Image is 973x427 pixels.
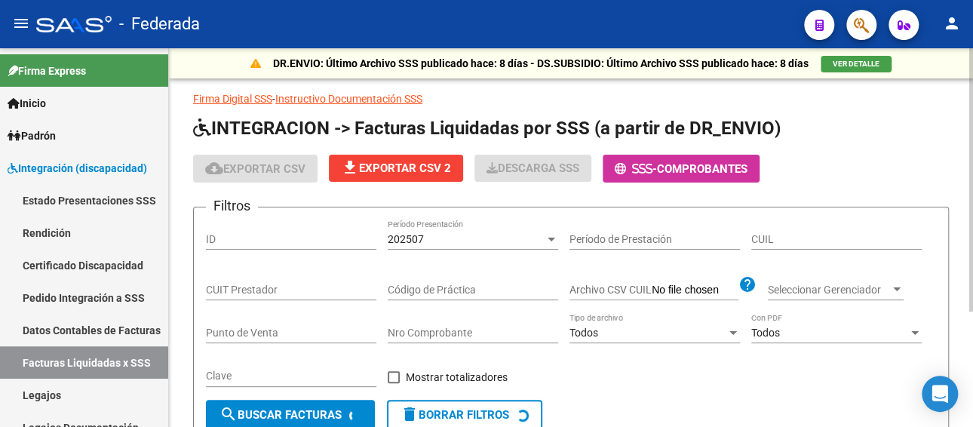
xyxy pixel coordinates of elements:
[487,161,579,175] span: Descarga SSS
[474,155,591,183] app-download-masive: Descarga masiva de comprobantes (adjuntos)
[219,405,238,423] mat-icon: search
[8,63,86,79] span: Firma Express
[206,195,258,217] h3: Filtros
[219,408,342,422] span: Buscar Facturas
[738,275,757,293] mat-icon: help
[406,368,508,386] span: Mostrar totalizadores
[751,327,780,339] span: Todos
[569,284,652,296] span: Archivo CSV CUIL
[193,118,781,139] span: INTEGRACION -> Facturas Liquidadas por SSS (a partir de DR_ENVIO)
[193,91,949,107] p: -
[193,155,318,183] button: Exportar CSV
[652,284,738,297] input: Archivo CSV CUIL
[273,55,809,72] p: DR.ENVIO: Último Archivo SSS publicado hace: 8 días - DS.SUBSIDIO: Último Archivo SSS publicado h...
[8,127,56,144] span: Padrón
[388,233,424,245] span: 202507
[603,155,760,183] button: -Comprobantes
[401,408,509,422] span: Borrar Filtros
[341,161,451,175] span: Exportar CSV 2
[8,95,46,112] span: Inicio
[401,405,419,423] mat-icon: delete
[275,93,422,105] a: Instructivo Documentación SSS
[657,162,747,176] span: Comprobantes
[615,162,657,176] span: -
[8,160,147,177] span: Integración (discapacidad)
[943,14,961,32] mat-icon: person
[768,284,890,296] span: Seleccionar Gerenciador
[12,14,30,32] mat-icon: menu
[119,8,200,41] span: - Federada
[205,159,223,177] mat-icon: cloud_download
[922,376,958,412] div: Open Intercom Messenger
[193,93,272,105] a: Firma Digital SSS
[205,162,305,176] span: Exportar CSV
[341,158,359,177] mat-icon: file_download
[474,155,591,182] button: Descarga SSS
[833,60,879,68] span: VER DETALLE
[569,327,598,339] span: Todos
[821,56,892,72] button: VER DETALLE
[329,155,463,182] button: Exportar CSV 2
